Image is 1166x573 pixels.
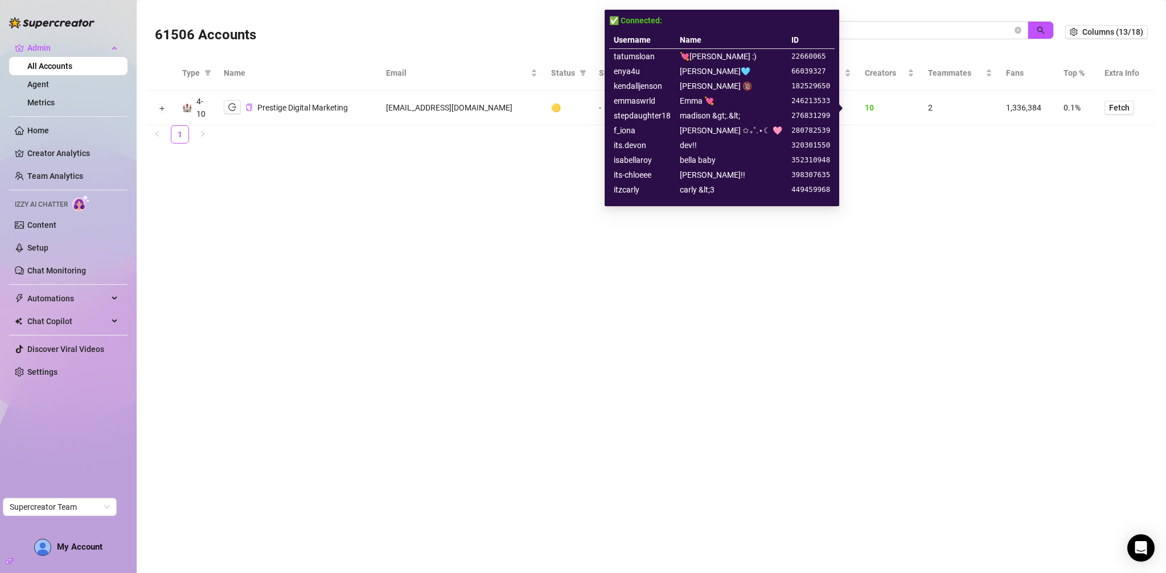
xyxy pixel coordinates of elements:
[675,64,787,79] td: [PERSON_NAME]🩵
[1015,27,1021,34] button: close-circle
[245,103,253,112] button: Copy Account UID
[776,24,1012,36] input: Search by UID / Name / Email / Creator Username
[217,56,379,91] th: Name
[787,79,835,93] td: 182529650
[675,167,787,182] td: [PERSON_NAME]!!
[609,167,675,182] td: its-chloeee
[592,91,660,125] td: -
[551,103,561,112] span: 🟡
[27,289,108,308] span: Automations
[609,14,835,27] div: ✅ Connected:
[27,220,56,230] a: Content
[6,557,14,565] span: build
[609,153,675,167] td: isabellaroy
[157,104,166,113] button: Expand row
[204,69,211,76] span: filter
[182,67,200,79] span: Type
[928,67,983,79] span: Teammates
[599,67,644,79] span: Sub Price
[787,153,835,167] td: 352310948
[787,64,835,79] td: 66039327
[171,126,188,143] a: 1
[27,126,49,135] a: Home
[72,195,90,211] img: AI Chatter
[27,144,118,162] a: Creator Analytics
[609,123,675,138] td: f_iona
[551,67,575,79] span: Status
[592,56,660,91] th: Sub Price
[35,539,51,555] img: AD_cMMTxCeTpmN1d5MnKJ1j-_uXZCpTKapSSqNGg4PyXtR_tCW7gZXTNmFz2tpVv9LSyNV7ff1CaS4f4q0HLYKULQOwoM5GQR...
[257,103,348,112] span: Prestige Digital Marketing
[609,79,675,93] td: kendalljenson
[245,104,253,111] span: copy
[1105,101,1134,114] button: Fetch
[999,56,1057,91] th: Fans
[580,69,586,76] span: filter
[202,64,214,81] span: filter
[194,125,212,144] li: Next Page
[27,98,55,107] a: Metrics
[27,266,86,275] a: Chat Monitoring
[15,294,24,303] span: thunderbolt
[675,182,787,197] td: carly &lt;3
[224,100,241,114] button: logout
[787,49,835,64] td: 22660065
[858,56,922,91] th: Creators
[787,93,835,108] td: 246213533
[609,182,675,197] td: itzcarly
[1064,103,1081,112] span: 0.1%
[27,62,72,71] a: All Accounts
[609,31,675,49] th: Username
[154,130,161,137] span: left
[787,123,835,138] td: 280782539
[675,31,787,49] th: Name
[675,79,787,93] td: [PERSON_NAME] 🔞
[921,56,999,91] th: Teammates
[27,367,58,376] a: Settings
[675,123,787,138] td: [PERSON_NAME] ✩₊˚.⋆☾ 🩷
[27,80,49,89] a: Agent
[609,108,675,123] td: stepdaughter18
[675,49,787,64] td: 💘[PERSON_NAME] :)
[182,101,192,114] div: 🏰
[379,91,544,125] td: [EMAIL_ADDRESS][DOMAIN_NAME]
[228,103,236,111] span: logout
[155,26,256,44] h3: 61506 Accounts
[1127,534,1155,562] div: Open Intercom Messenger
[386,67,528,79] span: Email
[1070,28,1078,36] span: setting
[196,95,210,120] div: 4-10
[27,312,108,330] span: Chat Copilot
[1098,56,1155,91] th: Extra Info
[9,17,95,28] img: logo-BBDzfeDw.svg
[15,199,68,210] span: Izzy AI Chatter
[609,138,675,153] td: its.devon
[609,49,675,64] td: tatumsloan
[787,138,835,153] td: 320301550
[675,153,787,167] td: bella baby
[171,125,189,144] li: 1
[148,125,166,144] button: left
[15,317,22,325] img: Chat Copilot
[379,56,544,91] th: Email
[865,103,874,112] span: 10
[1082,27,1143,36] span: Columns (13/18)
[928,103,933,112] span: 2
[787,182,835,197] td: 449459968
[787,167,835,182] td: 398307635
[577,64,589,81] span: filter
[675,93,787,108] td: Emma 💘
[1037,26,1045,34] span: search
[675,138,787,153] td: dev!!
[27,171,83,181] a: Team Analytics
[787,108,835,123] td: 276831299
[27,243,48,252] a: Setup
[1065,25,1148,39] button: Columns (13/18)
[675,108,787,123] td: madison &gt;.&lt;
[194,125,212,144] button: right
[787,31,835,49] th: ID
[609,64,675,79] td: enya4u
[15,43,24,52] span: crown
[1006,103,1041,112] span: 1,336,384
